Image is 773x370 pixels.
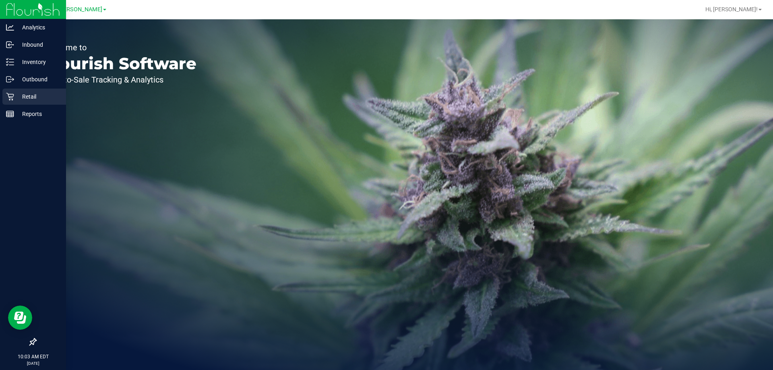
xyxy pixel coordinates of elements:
[14,109,62,119] p: Reports
[6,75,14,83] inline-svg: Outbound
[58,6,102,13] span: [PERSON_NAME]
[14,40,62,50] p: Inbound
[6,58,14,66] inline-svg: Inventory
[8,306,32,330] iframe: Resource center
[43,43,196,52] p: Welcome to
[4,360,62,366] p: [DATE]
[705,6,758,12] span: Hi, [PERSON_NAME]!
[43,76,196,84] p: Seed-to-Sale Tracking & Analytics
[6,23,14,31] inline-svg: Analytics
[6,110,14,118] inline-svg: Reports
[14,74,62,84] p: Outbound
[6,41,14,49] inline-svg: Inbound
[4,353,62,360] p: 10:03 AM EDT
[14,57,62,67] p: Inventory
[14,92,62,101] p: Retail
[14,23,62,32] p: Analytics
[6,93,14,101] inline-svg: Retail
[43,56,196,72] p: Flourish Software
